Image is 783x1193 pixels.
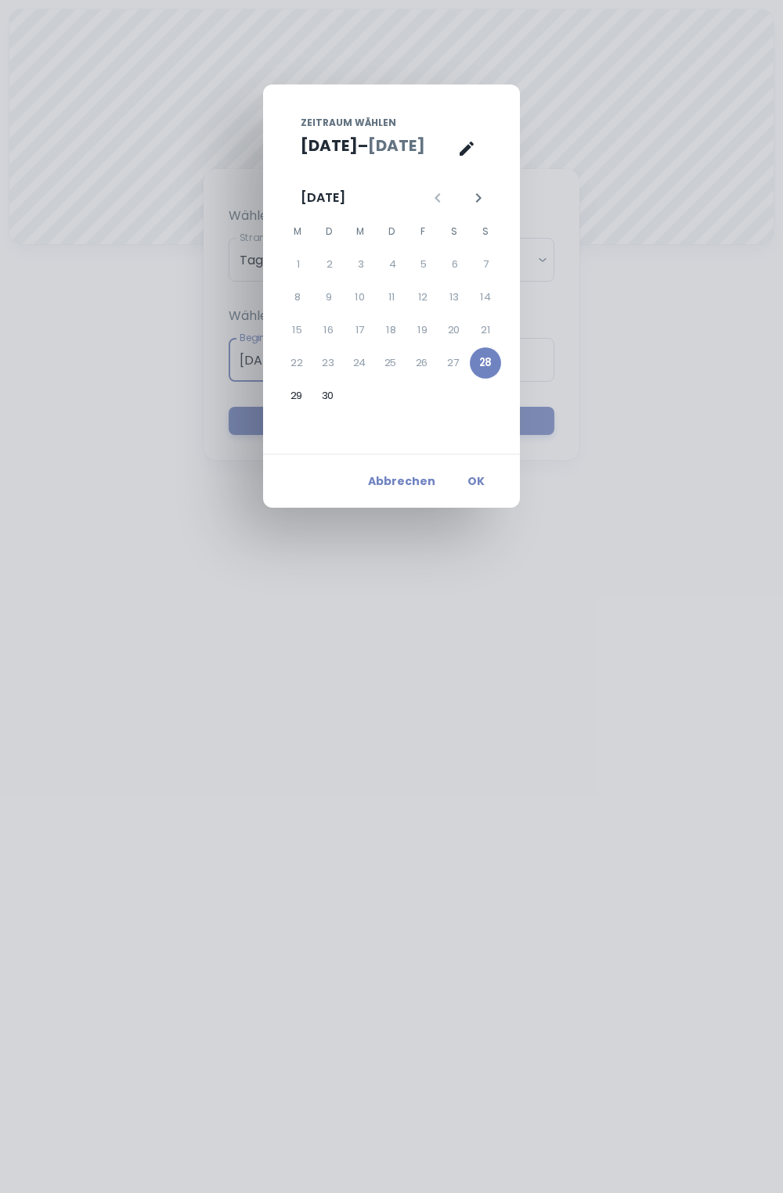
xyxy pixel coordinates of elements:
[451,133,482,164] button: Kalenderansicht ist geöffnet, zur Texteingabeansicht wechseln
[301,189,345,207] div: [DATE]
[440,216,468,247] span: Samstag
[471,216,500,247] span: Sonntag
[368,134,425,157] button: [DATE]
[470,347,501,379] button: 28
[465,185,492,211] button: Nächster Monat
[301,116,396,130] span: Zeitraum wählen
[377,216,406,247] span: Donnerstag
[281,380,312,411] button: 29
[358,134,368,157] h5: –
[315,216,343,247] span: Dienstag
[409,216,437,247] span: Freitag
[312,380,344,411] button: 30
[346,216,374,247] span: Mittwoch
[451,467,501,495] button: OK
[283,216,312,247] span: Montag
[301,134,358,157] button: [DATE]
[362,467,442,495] button: Abbrechen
